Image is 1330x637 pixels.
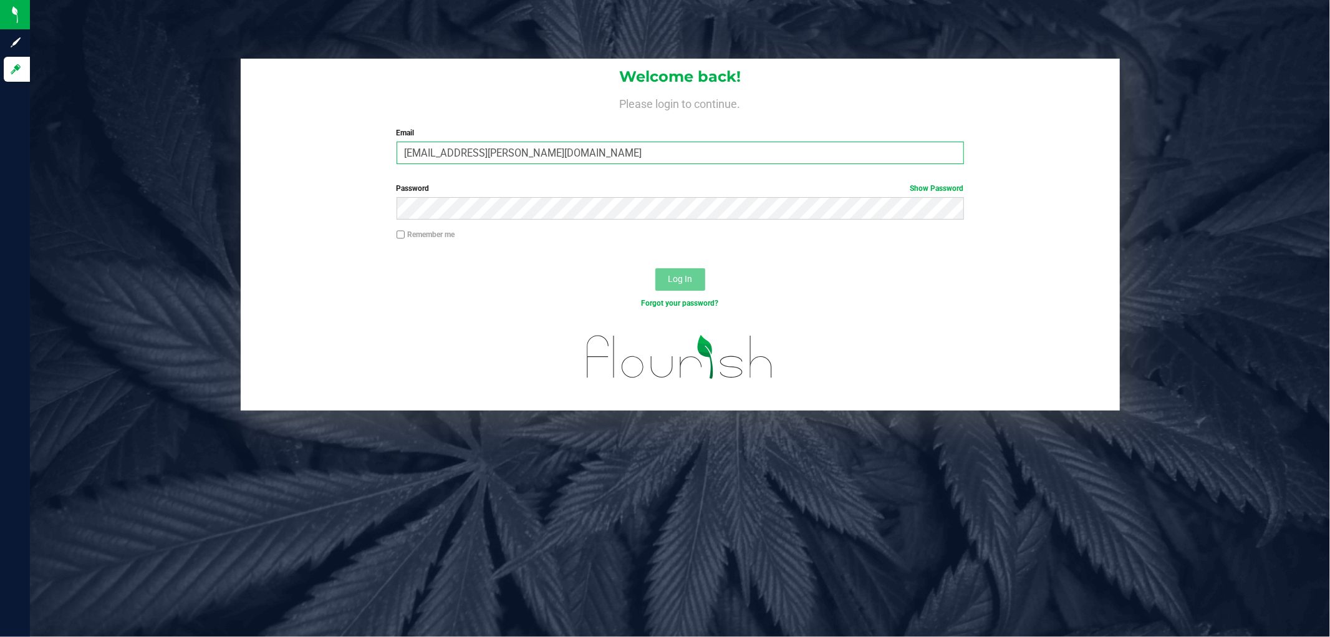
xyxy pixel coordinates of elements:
[241,95,1120,110] h4: Please login to continue.
[668,274,692,284] span: Log In
[9,36,22,49] inline-svg: Sign up
[397,184,430,193] span: Password
[9,63,22,75] inline-svg: Log in
[397,230,405,239] input: Remember me
[397,127,964,139] label: Email
[397,229,455,240] label: Remember me
[570,322,790,392] img: flourish_logo.svg
[241,69,1120,85] h1: Welcome back!
[642,299,719,308] a: Forgot your password?
[910,184,964,193] a: Show Password
[655,268,705,291] button: Log In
